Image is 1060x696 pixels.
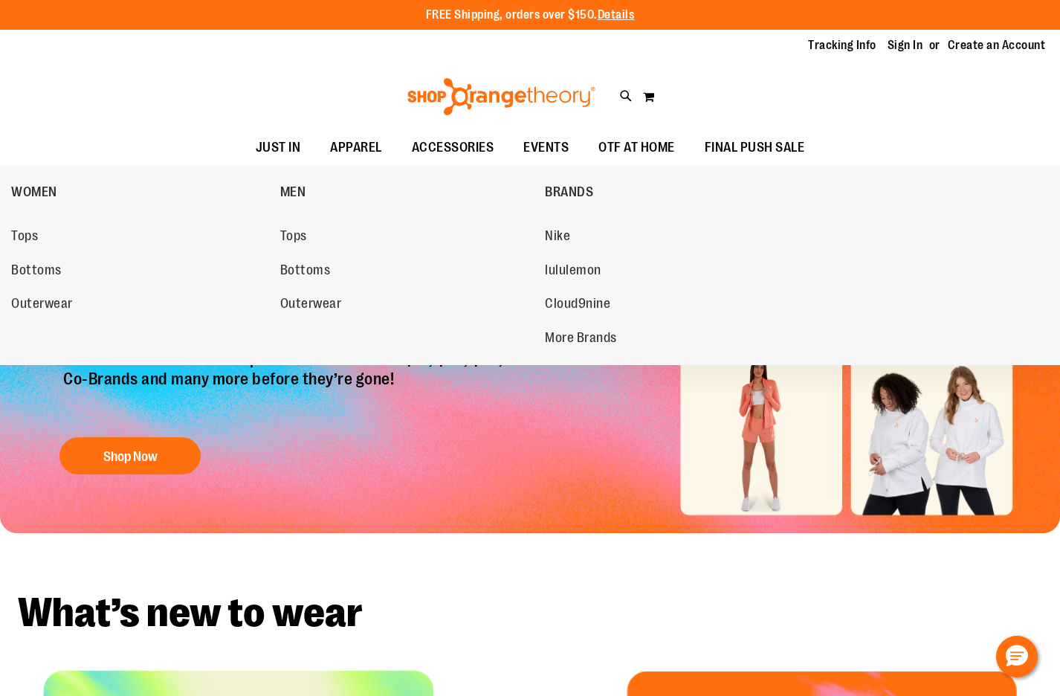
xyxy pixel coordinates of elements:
[330,131,382,164] span: APPAREL
[11,184,57,203] span: WOMEN
[705,131,805,164] span: FINAL PUSH SALE
[412,131,494,164] span: ACCESSORIES
[545,296,610,315] span: Cloud9nine
[996,636,1038,677] button: Hello, have a question? Let’s chat.
[241,131,316,165] a: JUST IN
[280,184,306,203] span: MEN
[508,131,584,165] a: EVENTS
[315,131,397,165] a: APPAREL
[18,593,1042,634] h2: What’s new to wear
[397,131,509,165] a: ACCESSORIES
[280,173,538,211] a: MEN
[545,330,617,349] span: More Brands
[11,262,62,281] span: Bottoms
[280,262,331,281] span: Bottoms
[808,37,876,54] a: Tracking Info
[11,228,38,247] span: Tops
[545,173,807,211] a: BRANDS
[690,131,820,165] a: FINAL PUSH SALE
[59,437,201,474] button: Shop Now
[256,131,301,164] span: JUST IN
[584,131,690,165] a: OTF AT HOME
[280,296,342,315] span: Outerwear
[11,296,73,315] span: Outerwear
[52,350,518,423] p: Exclusive online deals! Shop OTF favorites under $10, $20, $50, Co-Brands and many more before th...
[523,131,569,164] span: EVENTS
[545,184,593,203] span: BRANDS
[11,173,273,211] a: WOMEN
[426,7,635,24] p: FREE Shipping, orders over $150.
[888,37,923,54] a: Sign In
[598,8,635,22] a: Details
[545,228,570,247] span: Nike
[948,37,1046,54] a: Create an Account
[405,78,598,115] img: Shop Orangetheory
[280,228,307,247] span: Tops
[598,131,675,164] span: OTF AT HOME
[545,262,601,281] span: lululemon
